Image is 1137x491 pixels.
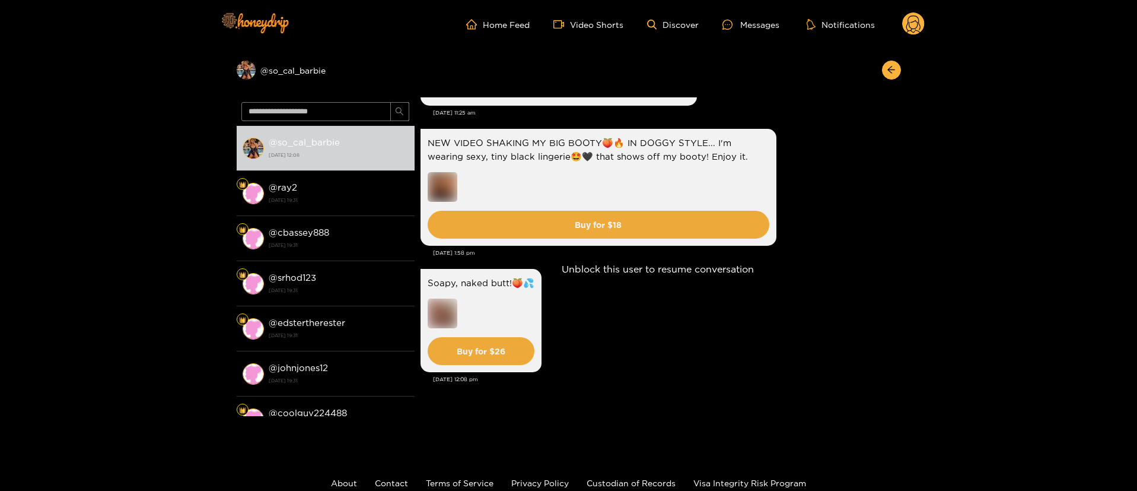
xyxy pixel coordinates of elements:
[239,181,246,188] img: Fan Level
[269,318,345,328] strong: @ edstertherester
[693,479,806,487] a: Visa Integrity Risk Program
[243,273,264,294] img: conversation
[239,316,246,324] img: Fan Level
[239,271,246,278] img: Fan Level
[395,107,404,117] span: search
[269,227,329,237] strong: @ cbassey888
[553,19,570,30] span: video-camera
[269,240,409,251] strong: [DATE] 19:31
[269,363,328,373] strong: @ johnjones12
[269,408,347,418] strong: @ coolguy224488
[243,138,264,159] img: conversation
[243,228,264,249] img: conversation
[722,18,779,31] div: Messages
[239,226,246,233] img: Fan Level
[375,479,408,487] a: Contact
[647,20,699,30] a: Discover
[882,61,901,80] button: arrow-left
[269,285,409,296] strong: [DATE] 19:31
[466,19,483,30] span: home
[243,408,264,430] img: conversation
[269,182,297,192] strong: @ ray2
[426,479,493,487] a: Terms of Service
[466,19,530,30] a: Home Feed
[511,479,569,487] a: Privacy Policy
[553,19,623,30] a: Video Shorts
[390,102,409,121] button: search
[269,330,409,341] strong: [DATE] 19:31
[415,97,901,441] div: Unblock this user to resume conversation
[269,137,340,147] strong: @ so_cal_barbie
[269,150,409,160] strong: [DATE] 12:08
[587,479,676,487] a: Custodian of Records
[269,273,316,283] strong: @ srhod123
[239,407,246,414] img: Fan Level
[331,479,357,487] a: About
[887,65,896,75] span: arrow-left
[269,195,409,205] strong: [DATE] 19:31
[269,375,409,386] strong: [DATE] 19:31
[243,183,264,204] img: conversation
[803,18,878,30] button: Notifications
[237,61,415,80] div: @so_cal_barbie
[243,318,264,340] img: conversation
[243,363,264,385] img: conversation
